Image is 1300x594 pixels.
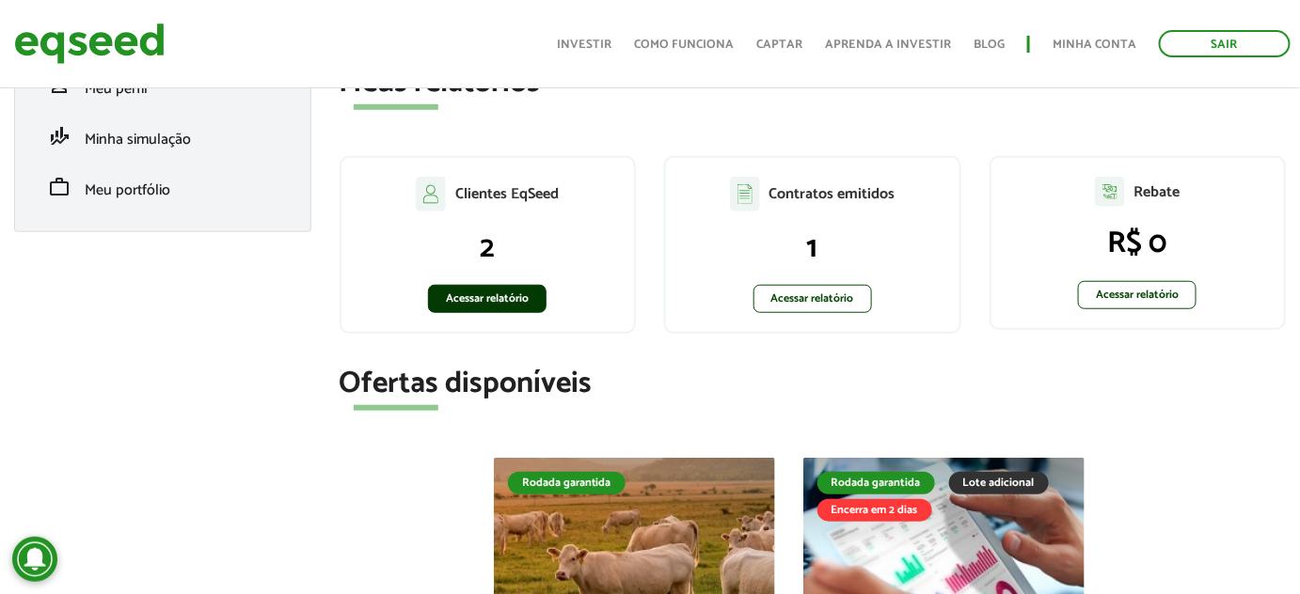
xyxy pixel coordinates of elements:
img: agent-clientes.svg [416,177,446,211]
li: Minha simulação [24,111,301,162]
span: finance_mode [48,125,71,148]
a: Blog [974,39,1005,51]
a: workMeu portfólio [39,176,287,198]
img: agent-relatorio.svg [1095,177,1125,207]
a: Captar [756,39,802,51]
a: Investir [557,39,611,51]
div: Rodada garantida [817,472,935,494]
span: person [48,74,71,97]
h2: Ofertas disponíveis [340,367,1287,400]
p: R$ 0 [1010,226,1266,261]
a: Sair [1159,30,1291,57]
p: 2 [360,230,616,266]
a: Acessar relatório [428,285,547,313]
img: agent-contratos.svg [730,177,760,211]
p: Contratos emitidos [769,185,896,203]
a: finance_modeMinha simulação [39,125,287,148]
h2: Meus relatórios [340,67,1287,100]
span: work [48,176,71,198]
a: Acessar relatório [1078,281,1197,309]
span: Minha simulação [85,127,191,152]
div: Encerra em 2 dias [817,499,932,522]
p: 1 [685,230,941,266]
a: Acessar relatório [753,285,872,313]
div: Lote adicional [949,472,1049,494]
img: EqSeed [14,19,165,69]
p: Rebate [1134,183,1181,201]
li: Meu portfólio [24,162,301,212]
span: Meu portfólio [85,178,170,203]
a: Minha conta [1053,39,1136,51]
p: Clientes EqSeed [455,185,559,203]
div: Rodada garantida [508,472,626,494]
span: Meu perfil [85,76,148,102]
a: Aprenda a investir [825,39,951,51]
a: Como funciona [634,39,734,51]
